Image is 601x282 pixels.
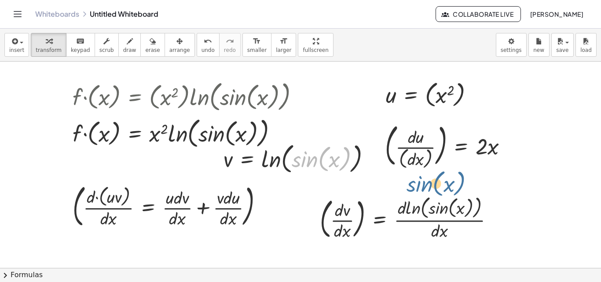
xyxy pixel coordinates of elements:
span: load [580,47,592,53]
span: redo [224,47,236,53]
i: redo [226,36,234,47]
span: draw [123,47,136,53]
button: Toggle navigation [11,7,25,21]
span: arrange [169,47,190,53]
span: smaller [247,47,267,53]
button: keyboardkeypad [66,33,95,57]
button: erase [140,33,165,57]
span: fullscreen [303,47,328,53]
button: settings [496,33,527,57]
button: [PERSON_NAME] [523,6,590,22]
span: new [533,47,544,53]
i: keyboard [76,36,84,47]
button: insert [4,33,29,57]
button: draw [118,33,141,57]
button: format_sizesmaller [242,33,271,57]
span: Collaborate Live [443,10,513,18]
span: undo [202,47,215,53]
span: larger [276,47,291,53]
button: new [528,33,550,57]
span: keypad [71,47,90,53]
a: Whiteboards [35,10,79,18]
button: redoredo [219,33,241,57]
button: transform [31,33,66,57]
span: insert [9,47,24,53]
button: save [551,33,574,57]
span: save [556,47,568,53]
button: fullscreen [298,33,333,57]
div: Apply the same math to both sides of the equation [240,177,254,191]
span: scrub [99,47,114,53]
button: format_sizelarger [271,33,296,57]
button: arrange [165,33,195,57]
i: undo [204,36,212,47]
button: undoundo [197,33,220,57]
i: format_size [253,36,261,47]
span: [PERSON_NAME] [530,10,583,18]
button: scrub [95,33,119,57]
button: Collaborate Live [436,6,521,22]
span: transform [36,47,62,53]
button: load [575,33,597,57]
span: settings [501,47,522,53]
i: format_size [279,36,288,47]
span: erase [145,47,160,53]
